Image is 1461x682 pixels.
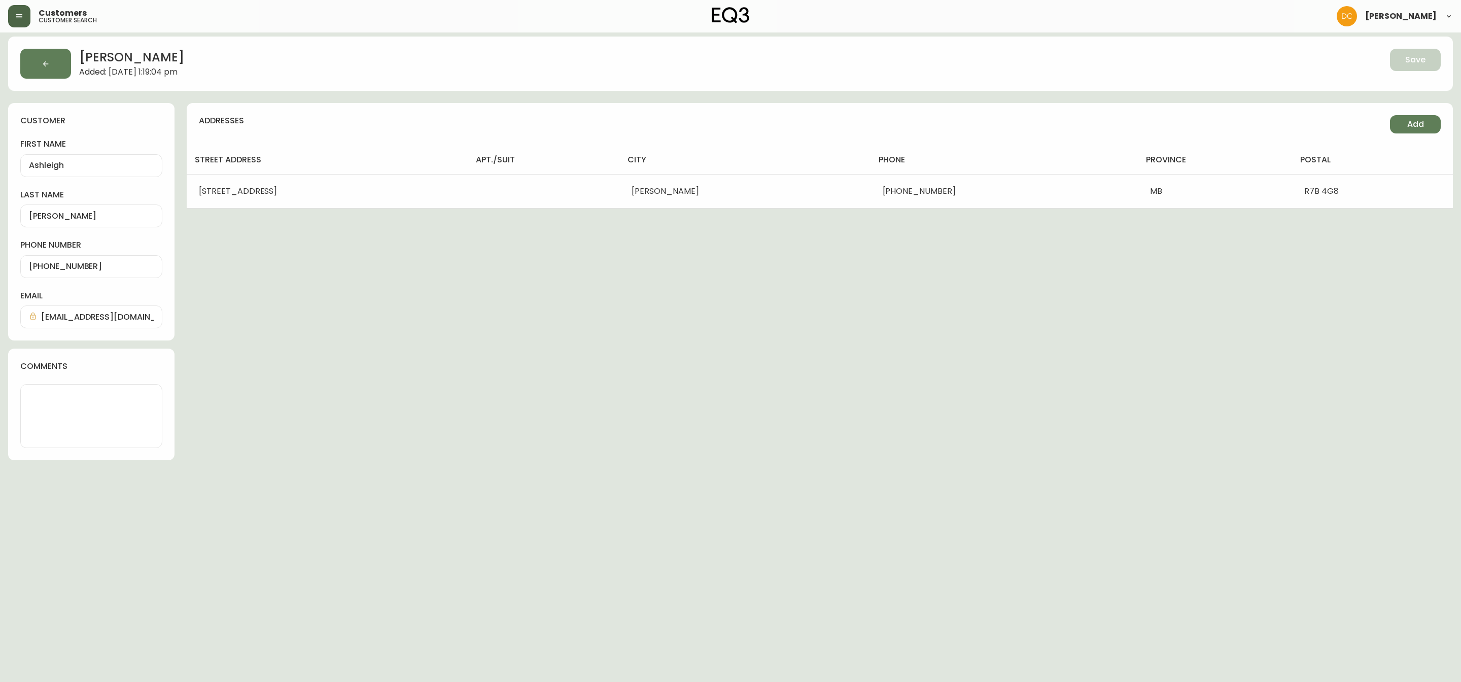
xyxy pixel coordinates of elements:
[1300,154,1445,165] h4: postal
[20,361,67,372] h4: comments
[39,17,97,23] h5: customer search
[39,9,87,17] span: Customers
[79,67,184,79] span: Added: [DATE] 1:19:04 pm
[619,174,870,208] td: [PERSON_NAME]
[1138,174,1292,208] td: MB
[1390,115,1441,133] button: Add
[195,154,460,165] h4: street address
[20,139,162,150] label: first name
[476,154,611,165] h4: apt./suit
[1365,12,1437,20] span: [PERSON_NAME]
[20,189,162,200] label: last name
[1292,174,1453,208] td: R7B 4G8
[712,7,749,23] img: logo
[871,174,1138,208] td: [PHONE_NUMBER]
[187,174,468,208] td: [STREET_ADDRESS]
[1407,119,1424,130] span: Add
[628,154,862,165] h4: city
[20,290,162,301] label: email
[20,115,162,126] h4: customer
[1337,6,1357,26] img: 7eb451d6983258353faa3212700b340b
[1146,154,1284,165] h4: province
[199,115,244,126] h4: addresses
[879,154,1130,165] h4: phone
[20,240,162,251] label: phone number
[79,49,184,67] h2: [PERSON_NAME]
